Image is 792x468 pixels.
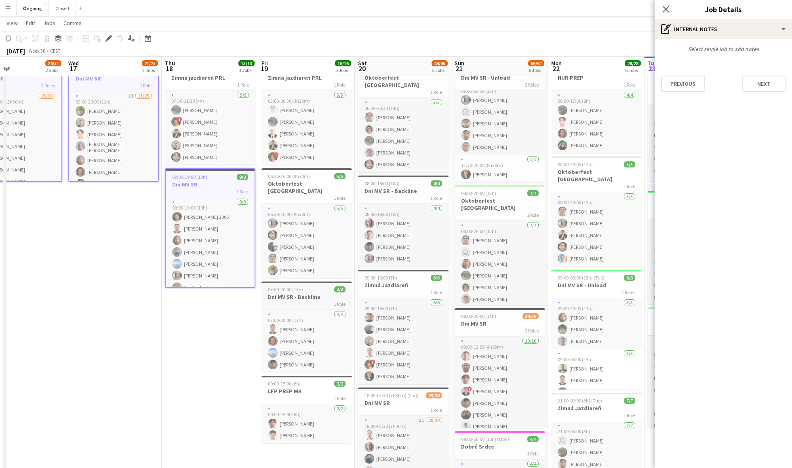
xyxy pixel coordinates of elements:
[334,381,345,387] span: 2/2
[165,168,255,288] div: 09:00-19:00 (10h)8/8Dni MV SR1 Role8/809:00-19:00 (10h)[PERSON_NAME] 2005[PERSON_NAME][PERSON_NAM...
[260,64,268,73] span: 19
[648,80,738,95] h3: Oktoberfest [GEOGRAPHIC_DATA]
[6,47,25,55] div: [DATE]
[432,60,448,66] span: 44/45
[236,188,248,195] span: 1 Role
[551,59,562,67] span: Mon
[268,286,303,292] span: 07:00-20:00 (13h)
[623,412,635,418] span: 1 Role
[3,18,21,28] a: View
[551,404,642,412] h3: Zimná Jazdiareň
[68,59,79,67] span: Wed
[17,0,49,16] button: Ongoing
[461,190,496,196] span: 08:00-20:00 (12h)
[551,91,642,153] app-card-role: 4/408:00-17:00 (9h)[PERSON_NAME][PERSON_NAME][PERSON_NAME][PERSON_NAME]
[261,388,352,395] h3: LFP PREP MK
[261,62,352,165] app-job-card: 03:00-06:30 (3h30m)5/5Zimná jazdiareň PRL1 Role5/503:00-06:30 (3h30m)[PERSON_NAME][PERSON_NAME][P...
[68,62,159,182] app-job-card: 09:00-20:00 (11h)21/25Dni MV SR1 Role1I21/2509:00-20:00 (11h)[PERSON_NAME][PERSON_NAME][PERSON_NA...
[165,59,175,67] span: Thu
[261,168,352,278] app-job-card: 06:30-16:00 (9h30m)5/5Oktoberfest [GEOGRAPHIC_DATA]1 Role5/506:30-16:00 (9h30m)[PERSON_NAME][PERS...
[334,195,345,201] span: 1 Role
[527,451,539,457] span: 1 Role
[358,62,449,172] app-job-card: 06:30-20:30 (14h)5/5Oktoberfest [GEOGRAPHIC_DATA]1 Role5/506:30-20:30 (14h)[PERSON_NAME][PERSON_N...
[625,60,641,66] span: 28/28
[164,64,175,73] span: 18
[455,308,545,428] app-job-card: 09:00-20:00 (11h)34/35Dni MV SR2 Roles10/1009:00-13:59 (4h59m)[PERSON_NAME][PERSON_NAME][PERSON_N...
[358,270,449,384] app-job-card: 09:00-16:00 (7h)6/6Zimná Jazdiareň1 Role6/609:00-16:00 (7h)[PERSON_NAME][PERSON_NAME][PERSON_NAME...
[455,80,545,155] app-card-role: 5/507:00-20:00 (13h)[PERSON_NAME] [PERSON_NAME][PERSON_NAME][PERSON_NAME][PERSON_NAME]
[142,67,158,73] div: 2 Jobs
[551,157,642,267] app-job-card: 08:00-20:00 (12h)5/5Oktoberfest [GEOGRAPHIC_DATA]1 Role5/508:00-20:00 (12h)[PERSON_NAME][PERSON_N...
[551,62,642,153] app-job-card: 08:00-17:00 (9h)4/4HUR PREP1 Role4/408:00-17:00 (9h)[PERSON_NAME][PERSON_NAME][PERSON_NAME][PERSO...
[522,313,539,319] span: 34/35
[26,19,35,27] span: Edit
[142,60,158,66] span: 21/25
[654,196,689,202] span: 10:00-20:00 (10h)
[261,404,352,443] app-card-role: 2/209:00-15:00 (6h)[PERSON_NAME][PERSON_NAME]
[455,221,545,319] app-card-role: 7/708:00-20:00 (12h)[PERSON_NAME] [PERSON_NAME][PERSON_NAME][PERSON_NAME][PERSON_NAME][PERSON_NAME]
[261,376,352,443] app-job-card: 09:00-15:00 (6h)2/2LFP PREP MK1 Role2/209:00-15:00 (6h)[PERSON_NAME][PERSON_NAME]
[455,320,545,327] h3: Dni MV SR
[335,60,351,66] span: 16/16
[525,328,539,334] span: 2 Roles
[358,98,449,172] app-card-role: 5/506:30-20:30 (14h)[PERSON_NAME][PERSON_NAME][PERSON_NAME][PERSON_NAME][PERSON_NAME]
[261,180,352,195] h3: Oktoberfest [GEOGRAPHIC_DATA]
[648,104,738,181] app-card-role: 5/509:00-20:00 (11h)[PERSON_NAME][PERSON_NAME][PERSON_NAME][PERSON_NAME][PERSON_NAME] [PERSON_NAME]
[430,289,442,295] span: 1 Role
[69,91,158,403] app-card-role: 1I21/2509:00-20:00 (11h)[PERSON_NAME][PERSON_NAME][PERSON_NAME][PERSON_NAME] [PERSON_NAME][PERSON...
[525,82,539,88] span: 2 Roles
[654,74,689,80] span: 09:00-20:00 (11h)
[648,59,657,67] span: Tue
[623,183,635,189] span: 1 Role
[237,82,249,88] span: 1 Role
[453,64,464,73] span: 21
[237,174,248,180] span: 8/8
[551,74,642,81] h3: HUR PREP
[430,407,442,413] span: 1 Role
[27,48,47,54] span: Week 38
[467,386,472,391] span: !
[621,289,635,295] span: 2 Roles
[551,282,642,289] h3: Dni MV SR - Unload
[648,203,738,210] h3: Dni MV SR - Unload
[455,443,545,450] h3: Dobré Srdce
[455,185,545,305] app-job-card: 08:00-20:00 (12h)7/7Oktoberfest [GEOGRAPHIC_DATA]1 Role7/708:00-20:00 (12h)[PERSON_NAME] [PERSON_...
[527,436,539,442] span: 4/4
[23,18,38,28] a: Edit
[455,74,545,81] h3: Dni MV SR - Unload
[40,18,59,28] a: Jobs
[430,89,442,95] span: 1 Role
[455,197,545,212] h3: Oktoberfest [GEOGRAPHIC_DATA]
[551,270,642,390] app-job-card: 09:00-00:00 (15h) (Tue)6/6Dni MV SR - Unload2 Roles3/309:00-20:00 (11h)[PERSON_NAME][PERSON_NAME]...
[529,67,544,73] div: 6 Jobs
[165,62,255,165] app-job-card: 07:30-11:30 (4h)5/5Zimná jazdiareň PRL1 Role5/507:30-11:30 (4h)[PERSON_NAME]![PERSON_NAME][PERSON...
[426,392,442,398] span: 29/30
[261,282,352,373] div: 07:00-20:00 (13h)4/4Dni MV SR - Backline1 Role4/407:00-20:00 (13h)[PERSON_NAME][PERSON_NAME][PERS...
[364,180,400,186] span: 08:00-18:00 (10h)
[41,83,55,89] span: 2 Roles
[358,187,449,195] h3: Dni MV SR - Backline
[45,60,61,66] span: 24/31
[46,67,61,73] div: 2 Jobs
[528,60,544,66] span: 66/67
[430,195,442,201] span: 1 Role
[261,310,352,373] app-card-role: 4/407:00-20:00 (13h)[PERSON_NAME][PERSON_NAME][PERSON_NAME][PERSON_NAME]
[648,319,738,326] h3: Zimná Jazdiareň
[358,59,367,67] span: Sat
[268,381,301,387] span: 09:00-15:00 (6h)
[140,83,152,89] span: 1 Role
[648,62,738,181] app-job-card: In progress09:00-20:00 (11h)5/5Oktoberfest [GEOGRAPHIC_DATA]1 Role5/509:00-20:00 (11h)[PERSON_NAM...
[432,67,447,73] div: 5 Jobs
[334,82,345,88] span: 1 Role
[624,398,635,404] span: 7/7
